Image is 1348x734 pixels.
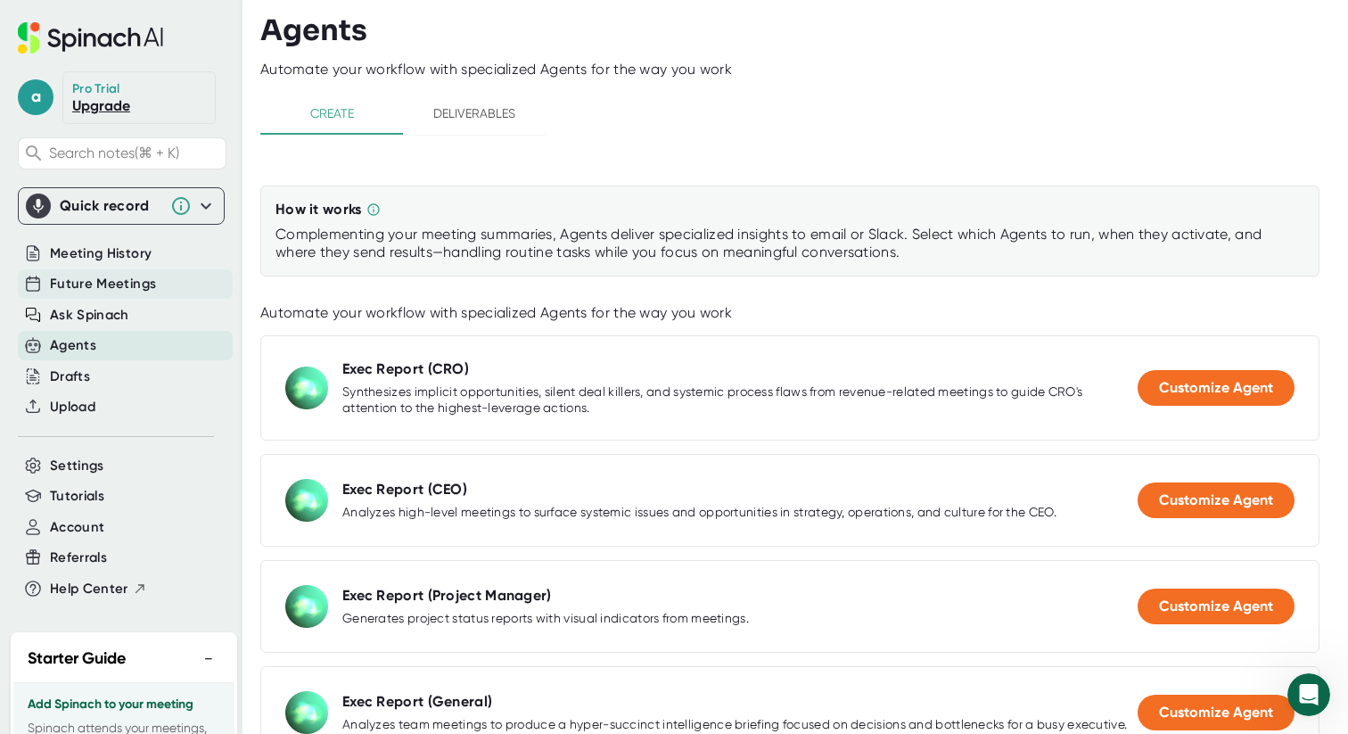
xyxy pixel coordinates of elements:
button: Meeting History [50,243,152,264]
span: Customize Agent [1159,379,1273,396]
button: Referrals [50,548,107,568]
a: Upgrade [72,97,130,114]
div: Quick record [60,197,161,215]
iframe: Intercom live chat [1287,673,1330,716]
h2: Starter Guide [28,647,126,671]
h3: Add Spinach to your meeting [28,697,220,712]
svg: Complementing your meeting summaries, Agents deliver specialized insights to email or Slack. Sele... [366,202,381,217]
button: Upload [50,397,95,417]
span: Customize Agent [1159,598,1273,614]
div: How it works [275,201,362,219]
button: Settings [50,456,104,476]
button: Tutorials [50,486,104,507]
img: Exec Report (General) [285,691,328,734]
div: Complementing your meeting summaries, Agents deliver specialized insights to email or Slack. Sele... [275,226,1304,261]
span: Customize Agent [1159,491,1273,508]
div: Synthesizes implicit opportunities, silent deal killers, and systemic process flaws from revenue-... [342,384,1138,416]
button: Future Meetings [50,274,156,294]
button: Customize Agent [1138,370,1295,406]
button: Help Center [50,579,147,599]
img: Exec Report (Project Manager) [285,585,328,628]
button: Customize Agent [1138,695,1295,730]
h3: Agents [260,13,367,47]
div: Exec Report (CRO) [342,360,469,378]
button: Agents [50,335,96,356]
div: Pro Trial [72,81,123,97]
button: − [197,646,220,672]
button: Ask Spinach [50,305,129,326]
span: Deliverables [414,103,535,125]
div: Generates project status reports with visual indicators from meetings. [342,611,749,627]
button: Drafts [50,367,90,387]
button: Customize Agent [1138,482,1295,518]
div: Analyzes high-level meetings to surface systemic issues and opportunities in strategy, operations... [342,505,1056,521]
span: Search notes (⌘ + K) [49,144,221,161]
div: Exec Report (Project Manager) [342,587,552,605]
div: Analyzes team meetings to produce a hyper-succinct intelligence briefing focused on decisions and... [342,717,1127,733]
div: Exec Report (CEO) [342,481,467,499]
span: Help Center [50,579,128,599]
button: Customize Agent [1138,589,1295,624]
div: Quick record [26,188,217,224]
img: Exec Report (CEO) [285,479,328,522]
span: Create [271,103,392,125]
span: a [18,79,53,115]
div: Automate your workflow with specialized Agents for the way you work [260,61,1348,78]
div: Automate your workflow with specialized Agents for the way you work [260,304,1319,322]
button: Account [50,517,104,538]
div: Exec Report (General) [342,693,492,711]
img: Exec Report (CRO) [285,367,328,409]
span: Customize Agent [1159,704,1273,721]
